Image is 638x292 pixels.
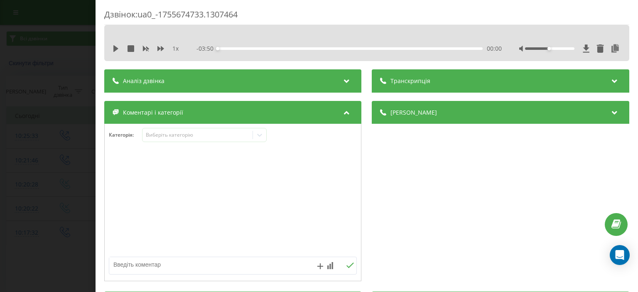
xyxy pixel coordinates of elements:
[197,44,218,53] span: - 03:50
[391,77,431,85] span: Транскрипція
[123,108,183,117] span: Коментарі і категорії
[391,108,437,117] span: [PERSON_NAME]
[146,132,250,138] div: Виберіть категорію
[216,47,220,50] div: Accessibility label
[487,44,502,53] span: 00:00
[547,47,551,50] div: Accessibility label
[123,77,164,85] span: Аналіз дзвінка
[172,44,179,53] span: 1 x
[109,132,142,138] h4: Категорія :
[610,245,630,265] div: Open Intercom Messenger
[104,9,629,25] div: Дзвінок : ua0_-1755674733.1307464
